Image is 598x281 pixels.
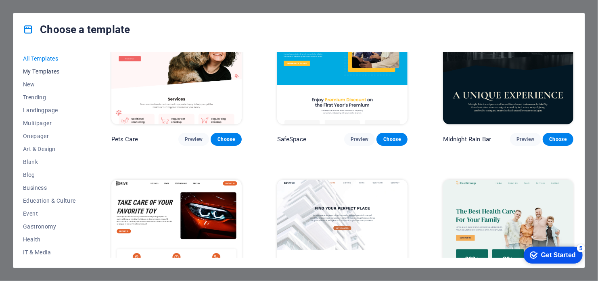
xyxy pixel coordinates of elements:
[185,136,203,143] span: Preview
[23,185,76,191] span: Business
[60,2,68,10] div: 5
[23,246,76,259] button: IT & Media
[23,172,76,178] span: Blog
[277,4,408,125] img: SafeSpace
[178,133,209,146] button: Preview
[23,55,76,62] span: All Templates
[23,159,76,165] span: Blank
[23,197,76,204] span: Education & Culture
[23,52,76,65] button: All Templates
[23,249,76,256] span: IT & Media
[516,136,534,143] span: Preview
[23,220,76,233] button: Gastronomy
[111,135,138,143] p: Pets Care
[23,181,76,194] button: Business
[344,133,375,146] button: Preview
[543,133,573,146] button: Choose
[23,210,76,217] span: Event
[23,68,76,75] span: My Templates
[23,130,76,143] button: Onepager
[383,136,401,143] span: Choose
[549,136,567,143] span: Choose
[211,133,241,146] button: Choose
[443,135,491,143] p: Midnight Rain Bar
[23,146,76,152] span: Art & Design
[111,4,242,125] img: Pets Care
[23,81,76,88] span: New
[277,135,306,143] p: SafeSpace
[23,233,76,246] button: Health
[376,133,407,146] button: Choose
[23,23,130,36] h4: Choose a template
[23,236,76,243] span: Health
[23,91,76,104] button: Trending
[510,133,541,146] button: Preview
[6,4,65,21] div: Get Started 5 items remaining, 0% complete
[23,94,76,101] span: Trending
[23,117,76,130] button: Multipager
[217,136,235,143] span: Choose
[23,143,76,155] button: Art & Design
[23,78,76,91] button: New
[23,155,76,168] button: Blank
[351,136,368,143] span: Preview
[23,223,76,230] span: Gastronomy
[23,107,76,113] span: Landingpage
[23,168,76,181] button: Blog
[23,207,76,220] button: Event
[24,9,59,16] div: Get Started
[443,4,573,125] img: Midnight Rain Bar
[23,65,76,78] button: My Templates
[23,194,76,207] button: Education & Culture
[23,133,76,139] span: Onepager
[23,104,76,117] button: Landingpage
[23,120,76,126] span: Multipager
